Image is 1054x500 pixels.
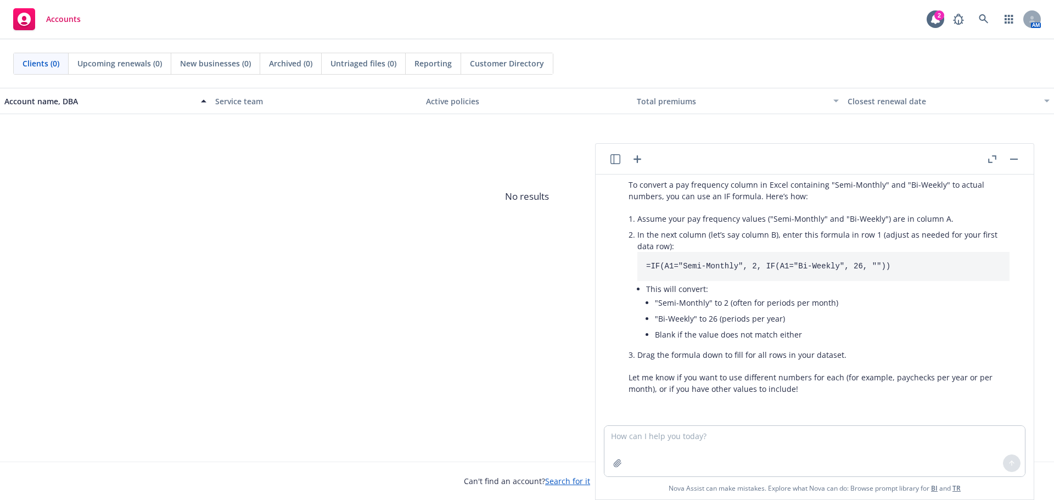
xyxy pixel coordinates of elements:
[646,281,1010,345] li: This will convert:
[269,58,312,69] span: Archived (0)
[655,311,1010,327] li: "Bi-Weekly" to 26 (periods per year)
[211,88,422,114] button: Service team
[952,484,961,493] a: TR
[545,476,590,486] a: Search for it
[180,58,251,69] span: New businesses (0)
[77,58,162,69] span: Upcoming renewals (0)
[215,95,417,107] div: Service team
[426,95,628,107] div: Active policies
[46,15,81,24] span: Accounts
[934,10,944,20] div: 2
[646,262,890,271] code: =IF(A1="Semi-Monthly", 2, IF(A1="Bi-Weekly", 26, ""))
[422,88,632,114] button: Active policies
[464,475,590,487] span: Can't find an account?
[330,58,396,69] span: Untriaged files (0)
[470,58,544,69] span: Customer Directory
[9,4,85,35] a: Accounts
[637,229,1010,252] p: In the next column (let’s say column B), enter this formula in row 1 (adjust as needed for your f...
[637,349,1010,361] p: Drag the formula down to fill for all rows in your dataset.
[637,213,1010,224] p: Assume your pay frequency values ("Semi-Monthly" and "Bi-Weekly") are in column A.
[973,8,995,30] a: Search
[23,58,59,69] span: Clients (0)
[843,88,1054,114] button: Closest renewal date
[655,295,1010,311] li: "Semi-Monthly" to 2 (often for periods per month)
[629,372,1010,395] p: Let me know if you want to use different numbers for each (for example, paychecks per year or per...
[637,95,827,107] div: Total premiums
[848,95,1038,107] div: Closest renewal date
[931,484,938,493] a: BI
[655,327,1010,342] li: Blank if the value does not match either
[629,179,1010,202] p: To convert a pay frequency column in Excel containing "Semi-Monthly" and "Bi-Weekly" to actual nu...
[414,58,452,69] span: Reporting
[669,477,961,499] span: Nova Assist can make mistakes. Explore what Nova can do: Browse prompt library for and
[998,8,1020,30] a: Switch app
[948,8,969,30] a: Report a Bug
[632,88,843,114] button: Total premiums
[4,95,194,107] div: Account name, DBA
